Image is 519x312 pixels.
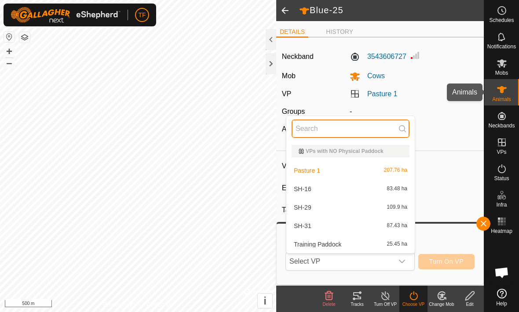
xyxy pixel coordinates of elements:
span: Mobs [495,70,508,76]
label: Tattoo or Brand [282,204,347,216]
span: Training Paddock [294,241,341,247]
input: Search [292,120,409,138]
span: Heatmap [491,229,512,234]
label: 3543606727 [350,51,406,62]
button: Map Layers [19,32,30,43]
li: SH-31 [286,217,415,235]
span: 87.43 ha [387,223,407,229]
button: – [4,58,15,68]
span: SH-16 [294,186,311,192]
div: Change Mob [428,301,456,308]
label: VID [282,160,347,172]
span: Neckbands [488,123,515,128]
div: VPs with NO Physical Paddock [299,149,402,154]
a: Help [484,285,519,310]
span: Cows [360,72,385,80]
span: VPs [497,149,506,155]
div: Choose VP [399,301,428,308]
a: Contact Us [147,301,173,308]
a: Privacy Policy [103,301,136,308]
span: Animals [492,97,511,102]
button: i [258,294,272,308]
a: Pasture 1 [367,90,397,98]
label: Mob [282,72,296,80]
button: Turn On VP [418,254,475,269]
ul: Option List [286,141,415,253]
span: Turn On VP [429,258,464,265]
span: TF [138,11,146,20]
div: Turn Off VP [371,301,399,308]
button: + [4,46,15,57]
span: 207.76 ha [384,167,407,174]
li: Pasture 1 [286,162,415,179]
li: DETAILS [276,27,308,38]
div: - [346,106,482,117]
label: Neckband [282,51,314,62]
span: Delete [323,302,336,307]
label: VP [282,90,291,98]
span: Pasture 1 [294,167,320,174]
div: Edit [456,301,484,308]
button: Reset Map [4,32,15,42]
span: Infra [496,202,507,207]
li: SH-29 [286,199,415,216]
span: Schedules [489,18,514,23]
span: SH-31 [294,223,311,229]
label: Alerts [282,125,300,133]
div: dropdown trigger [393,253,411,270]
img: Gallagher Logo [11,7,121,23]
span: Select VP [286,253,393,270]
span: SH-29 [294,204,311,210]
h2: Blue-25 [299,5,484,16]
span: 25.45 ha [387,241,407,247]
img: Signal strength [410,50,420,61]
li: SH-16 [286,180,415,198]
li: Training Paddock [286,236,415,253]
span: Help [496,301,507,306]
span: Notifications [487,44,516,49]
span: 109.9 ha [387,204,407,210]
span: Status [494,176,509,181]
span: 83.48 ha [387,186,407,192]
span: i [263,295,267,307]
div: Open chat [489,259,515,286]
label: Groups [282,108,305,115]
label: EID [282,182,347,194]
li: HISTORY [322,27,357,36]
div: Tracks [343,301,371,308]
